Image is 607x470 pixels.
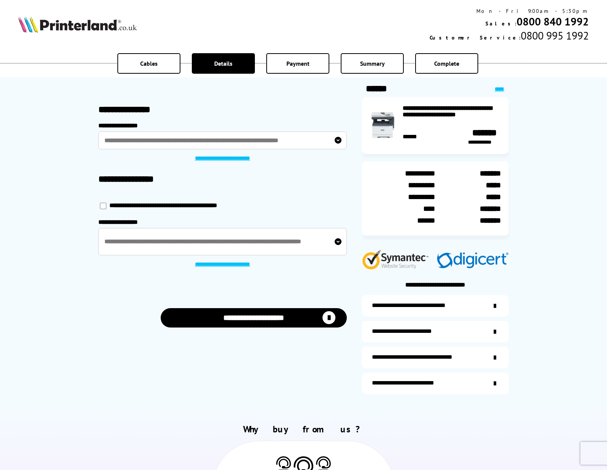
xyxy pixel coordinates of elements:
a: 0800 840 1992 [517,14,589,28]
div: Mon - Fri 9:00am - 5:30pm [430,8,589,14]
span: Customer Service: [430,34,521,41]
span: 0800 995 1992 [521,28,589,43]
a: items-arrive [362,321,509,342]
span: Summary [360,60,385,67]
a: additional-cables [362,347,509,368]
span: Sales: [485,20,517,27]
img: Printerland Logo [18,16,137,33]
a: additional-ink [362,295,509,316]
span: Cables [140,60,158,67]
span: Payment [286,60,310,67]
h2: Why buy from us? [18,423,589,435]
span: Details [214,60,232,67]
a: secure-website [362,373,509,394]
span: Complete [434,60,459,67]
